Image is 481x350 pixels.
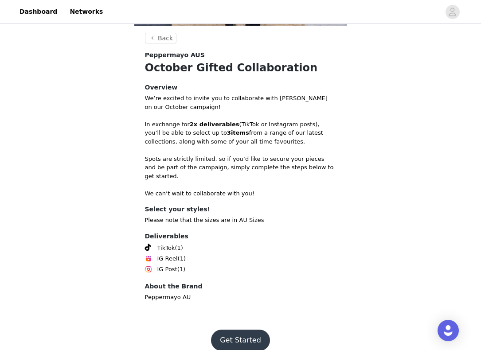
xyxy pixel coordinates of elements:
strong: 2x deliverables [190,121,239,128]
p: Peppermayo AU [145,293,336,302]
a: Networks [64,2,108,22]
span: IG Reel [157,254,178,263]
h4: Select your styles! [145,205,336,214]
strong: 3 [227,129,231,136]
h4: Overview [145,83,336,92]
p: We can’t wait to collaborate with you! [145,189,336,198]
img: Instagram Reels Icon [145,255,152,262]
strong: items [231,129,249,136]
p: Spots are strictly limited, so if you’d like to secure your pieces and be part of the campaign, s... [145,155,336,181]
span: Peppermayo AUS [145,51,205,60]
span: IG Post [157,265,177,274]
div: avatar [448,5,457,19]
p: We’re excited to invite you to collaborate with [PERSON_NAME] on our October campaign! [145,94,336,111]
span: (1) [177,265,185,274]
button: Back [145,33,177,43]
h4: Deliverables [145,232,336,241]
img: Instagram Icon [145,266,152,273]
a: Dashboard [14,2,63,22]
h1: October Gifted Collaboration [145,60,336,76]
span: (1) [175,244,183,253]
p: In exchange for (TikTok or Instagram posts), you’ll be able to select up to from a range of our l... [145,120,336,146]
span: TikTok [157,244,175,253]
span: (1) [178,254,186,263]
div: Open Intercom Messenger [438,320,459,341]
h4: About the Brand [145,282,336,291]
p: Please note that the sizes are in AU Sizes [145,216,336,225]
